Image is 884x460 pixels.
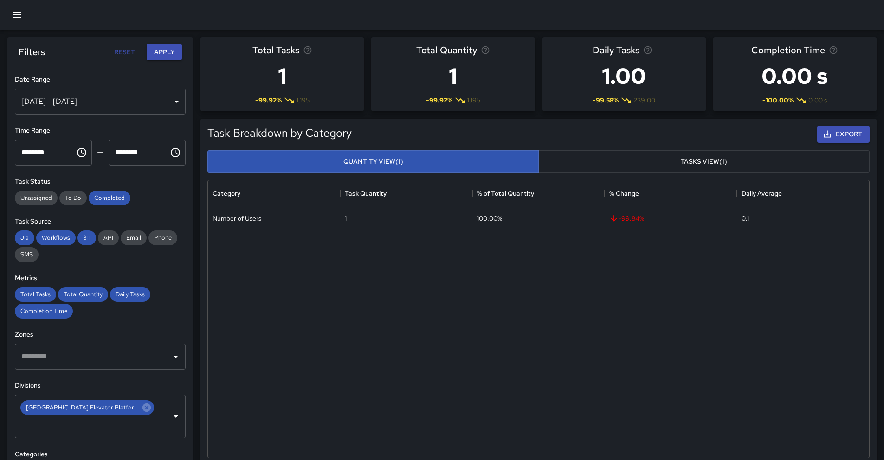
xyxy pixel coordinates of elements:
[20,402,144,413] span: [GEOGRAPHIC_DATA] Elevator Platform
[59,194,87,202] span: To Do
[633,96,655,105] span: 239.00
[297,96,310,105] span: 1,195
[762,96,794,105] span: -100.00 %
[98,234,119,242] span: API
[477,180,534,206] div: % of Total Quantity
[121,230,147,245] div: Email
[89,194,130,202] span: Completed
[213,180,240,206] div: Category
[751,57,838,95] h3: 0.00 s
[817,126,870,143] button: Export
[15,381,186,391] h6: Divisions
[15,250,39,258] span: SMS
[15,230,34,245] div: Jia
[15,126,186,136] h6: Time Range
[15,234,34,242] span: Jia
[148,234,177,242] span: Phone
[15,191,58,205] div: Unassigned
[742,180,782,206] div: Daily Average
[15,307,73,315] span: Completion Time
[15,217,186,227] h6: Task Source
[252,57,312,95] h3: 1
[20,400,154,415] div: [GEOGRAPHIC_DATA] Elevator Platform
[15,304,73,319] div: Completion Time
[72,143,91,162] button: Choose time, selected time is 12:00 AM
[207,126,352,141] h5: Task Breakdown by Category
[77,230,96,245] div: 311
[15,194,58,202] span: Unassigned
[481,45,490,55] svg: Total task quantity in the selected period, compared to the previous period.
[15,287,56,302] div: Total Tasks
[15,177,186,187] h6: Task Status
[829,45,838,55] svg: Average time taken to complete tasks in the selected period, compared to the previous period.
[593,96,619,105] span: -99.58 %
[169,410,182,423] button: Open
[605,180,737,206] div: % Change
[416,57,490,95] h3: 1
[345,180,387,206] div: Task Quantity
[340,180,472,206] div: Task Quantity
[110,44,139,61] button: Reset
[255,96,282,105] span: -99.92 %
[19,45,45,59] h6: Filters
[751,43,825,57] span: Completion Time
[426,96,452,105] span: -99.92 %
[15,330,186,340] h6: Zones
[472,180,605,206] div: % of Total Quantity
[169,350,182,363] button: Open
[148,230,177,245] div: Phone
[15,89,186,115] div: [DATE] - [DATE]
[477,214,502,223] div: 100.00%
[609,214,644,223] span: -99.84 %
[808,96,827,105] span: 0.00 s
[303,45,312,55] svg: Total number of tasks in the selected period, compared to the previous period.
[213,214,261,223] div: Number of Users
[58,290,108,298] span: Total Quantity
[15,290,56,298] span: Total Tasks
[89,191,130,205] div: Completed
[15,247,39,262] div: SMS
[609,180,639,206] div: % Change
[36,234,76,242] span: Workflows
[36,230,76,245] div: Workflows
[121,234,147,242] span: Email
[207,150,539,173] button: Quantity View(1)
[467,96,480,105] span: 1,195
[15,449,186,460] h6: Categories
[58,287,108,302] div: Total Quantity
[147,44,182,61] button: Apply
[252,43,299,57] span: Total Tasks
[110,290,150,298] span: Daily Tasks
[208,180,340,206] div: Category
[593,57,655,95] h3: 1.00
[77,234,96,242] span: 311
[110,287,150,302] div: Daily Tasks
[643,45,652,55] svg: Average number of tasks per day in the selected period, compared to the previous period.
[345,214,347,223] div: 1
[742,214,749,223] div: 0.1
[98,230,119,245] div: API
[166,143,185,162] button: Choose time, selected time is 11:59 PM
[737,180,869,206] div: Daily Average
[15,273,186,283] h6: Metrics
[593,43,639,57] span: Daily Tasks
[59,191,87,205] div: To Do
[15,75,186,85] h6: Date Range
[538,150,870,173] button: Tasks View(1)
[416,43,477,57] span: Total Quantity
